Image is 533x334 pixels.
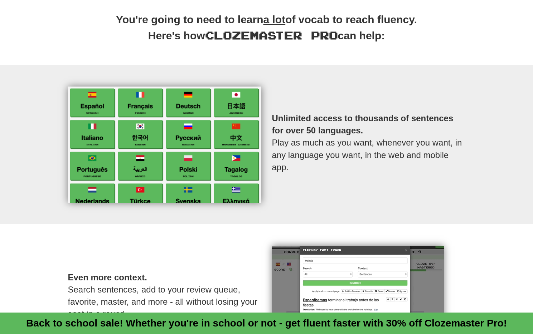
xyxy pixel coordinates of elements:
[68,87,261,203] img: languages-list.png
[263,14,286,25] u: a lot
[68,272,147,282] strong: Even more context.
[272,98,465,188] p: Play as much as you want, whenever you want, in any language you want, in the web and mobile app.
[205,29,338,41] span: Clozemaster Pro
[272,113,454,135] strong: Unlimited access to thousands of sentences for over 50 languages.
[26,318,507,329] a: Back to school sale! Whether you're in school or not - get fluent faster with 30% off Clozemaster...
[63,12,471,51] h2: You're going to need to learn of vocab to reach fluency. Here's how can help:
